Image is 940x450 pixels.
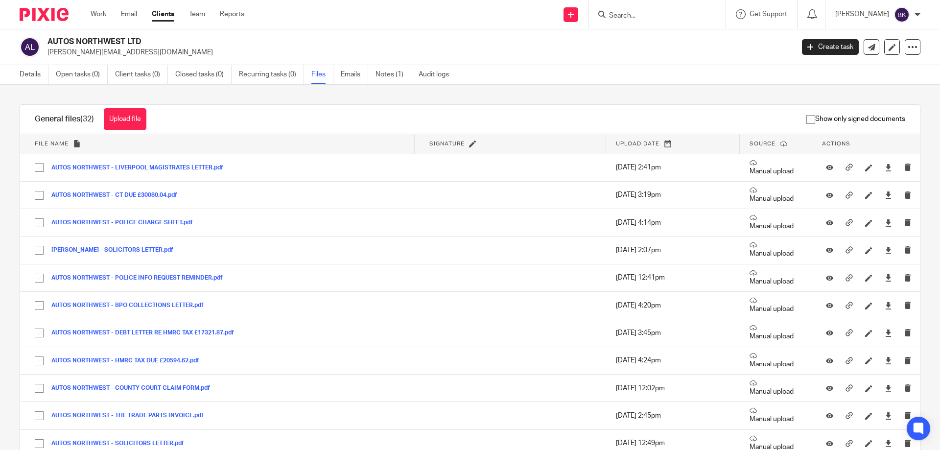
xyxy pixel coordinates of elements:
[20,8,69,21] img: Pixie
[885,163,892,172] a: Download
[750,11,787,18] span: Get Support
[750,214,802,231] p: Manual upload
[429,141,465,146] span: Signature
[616,218,730,228] p: [DATE] 4:14pm
[616,190,730,200] p: [DATE] 3:19pm
[30,241,48,260] input: Select
[616,163,730,172] p: [DATE] 2:41pm
[750,379,802,397] p: Manual upload
[616,411,730,421] p: [DATE] 2:45pm
[750,241,802,259] p: Manual upload
[835,9,889,19] p: [PERSON_NAME]
[30,158,48,177] input: Select
[175,65,232,84] a: Closed tasks (0)
[885,218,892,228] a: Download
[121,9,137,19] a: Email
[750,407,802,424] p: Manual upload
[885,245,892,255] a: Download
[51,192,185,199] button: AUTOS NORTHWEST - CT DUE £30080.04.pdf
[47,37,639,47] h2: AUTOS NORTHWEST LTD
[750,297,802,314] p: Manual upload
[30,296,48,315] input: Select
[750,187,802,204] p: Manual upload
[80,115,94,123] span: (32)
[47,47,787,57] p: [PERSON_NAME][EMAIL_ADDRESS][DOMAIN_NAME]
[51,275,230,282] button: AUTOS NORTHWEST - POLICE INFO REQUEST REMINDER.pdf
[35,141,69,146] span: File name
[616,245,730,255] p: [DATE] 2:07pm
[750,269,802,286] p: Manual upload
[51,440,191,447] button: AUTOS NORTHWEST - SOLICITORS LETTER.pdf
[750,141,775,146] span: Source
[822,141,850,146] span: Actions
[311,65,333,84] a: Files
[20,37,40,57] img: svg%3E
[885,411,892,421] a: Download
[51,330,241,336] button: AUTOS NORTHWEST - DEBT LETTER RE HMRC TAX £17321.87.pdf
[30,269,48,287] input: Select
[616,383,730,393] p: [DATE] 12:02pm
[51,219,200,226] button: AUTOS NORTHWEST - POLICE CHARGE SHEET.pdf
[30,213,48,232] input: Select
[802,39,859,55] a: Create task
[51,385,217,392] button: AUTOS NORTHWEST - COUNTY COURT CLAIM FORM.pdf
[616,141,659,146] span: Upload date
[616,328,730,338] p: [DATE] 3:45pm
[376,65,411,84] a: Notes (1)
[30,379,48,398] input: Select
[885,328,892,338] a: Download
[885,355,892,365] a: Download
[616,355,730,365] p: [DATE] 4:24pm
[806,114,905,124] span: Show only signed documents
[104,108,146,130] button: Upload file
[341,65,368,84] a: Emails
[30,352,48,370] input: Select
[115,65,168,84] a: Client tasks (0)
[189,9,205,19] a: Team
[616,273,730,283] p: [DATE] 12:41pm
[616,301,730,310] p: [DATE] 4:20pm
[152,9,174,19] a: Clients
[30,186,48,205] input: Select
[616,438,730,448] p: [DATE] 12:49pm
[894,7,910,23] img: svg%3E
[51,302,211,309] button: AUTOS NORTHWEST - BPO COLLECTIONS LETTER.pdf
[885,190,892,200] a: Download
[20,65,48,84] a: Details
[51,247,181,254] button: [PERSON_NAME] - SOLICITORS LETTER.pdf
[35,114,94,124] h1: General files
[51,412,211,419] button: AUTOS NORTHWEST - THE TRADE PARTS INVOICE.pdf
[91,9,106,19] a: Work
[885,301,892,310] a: Download
[419,65,456,84] a: Audit logs
[608,12,696,21] input: Search
[885,273,892,283] a: Download
[750,159,802,176] p: Manual upload
[30,324,48,342] input: Select
[51,357,207,364] button: AUTOS NORTHWEST - HMRC TAX DUE £20594.62.pdf
[51,165,231,171] button: AUTOS NORTHWEST - LIVERPOOL MAGISTRATES LETTER.pdf
[750,352,802,369] p: Manual upload
[885,438,892,448] a: Download
[885,383,892,393] a: Download
[56,65,108,84] a: Open tasks (0)
[30,406,48,425] input: Select
[220,9,244,19] a: Reports
[750,324,802,341] p: Manual upload
[239,65,304,84] a: Recurring tasks (0)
